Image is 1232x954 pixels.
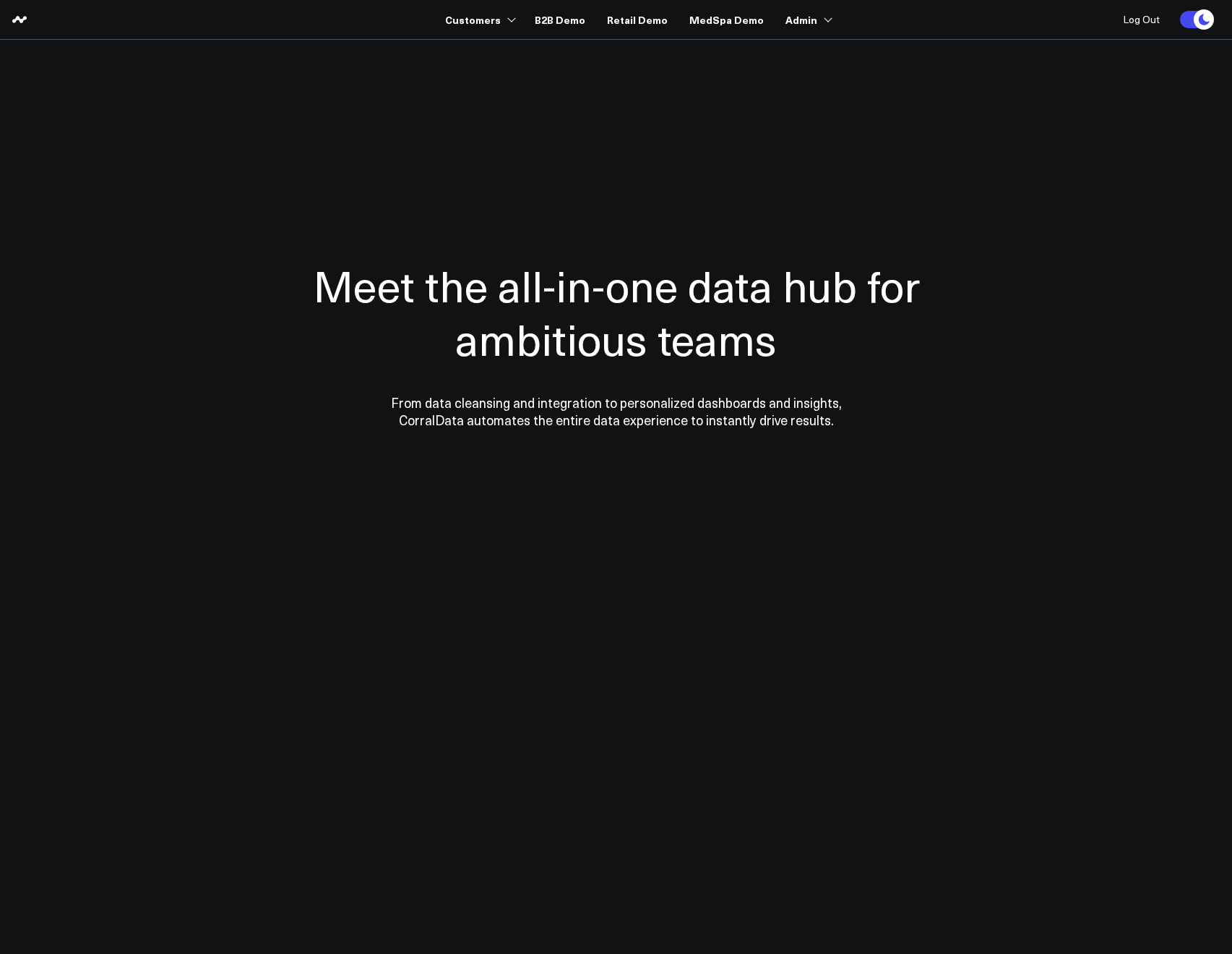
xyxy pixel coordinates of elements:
a: Admin [785,7,830,33]
a: Customers [445,7,513,33]
a: B2B Demo [535,7,585,33]
a: Retail Demo [607,7,668,33]
p: From data cleansing and integration to personalized dashboards and insights, CorralData automates... [360,394,873,429]
a: MedSpa Demo [689,7,764,33]
h1: Meet the all-in-one data hub for ambitious teams [262,258,970,365]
